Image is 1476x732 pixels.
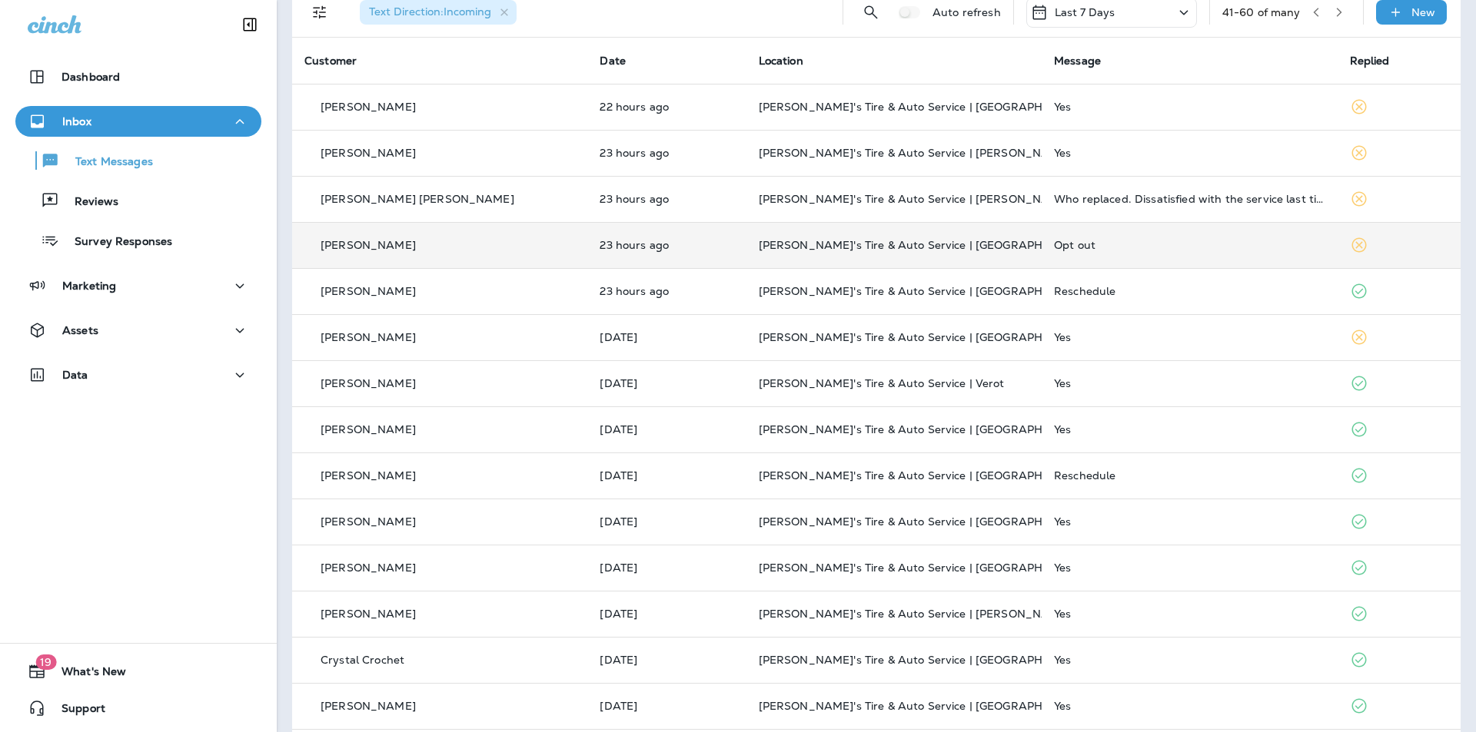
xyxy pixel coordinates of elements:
[600,654,733,666] p: Sep 14, 2025 07:17 AM
[321,101,416,113] p: [PERSON_NAME]
[759,561,1095,575] span: [PERSON_NAME]'s Tire & Auto Service | [GEOGRAPHIC_DATA]
[759,699,1095,713] span: [PERSON_NAME]'s Tire & Auto Service | [GEOGRAPHIC_DATA]
[321,285,416,297] p: [PERSON_NAME]
[759,192,1071,206] span: [PERSON_NAME]'s Tire & Auto Service | [PERSON_NAME]
[321,608,416,620] p: [PERSON_NAME]
[759,422,1095,436] span: [PERSON_NAME]'s Tire & Auto Service | [GEOGRAPHIC_DATA]
[35,654,56,670] span: 19
[600,423,733,436] p: Sep 14, 2025 07:46 AM
[759,653,1095,667] span: [PERSON_NAME]'s Tire & Auto Service | [GEOGRAPHIC_DATA]
[62,115,91,128] p: Inbox
[1054,147,1325,159] div: Yes
[600,285,733,297] p: Sep 14, 2025 08:38 AM
[321,147,416,159] p: [PERSON_NAME]
[15,144,261,177] button: Text Messages
[759,515,1095,528] span: [PERSON_NAME]'s Tire & Auto Service | [GEOGRAPHIC_DATA]
[59,235,172,250] p: Survey Responses
[1054,331,1325,343] div: Yes
[15,359,261,390] button: Data
[1350,54,1390,68] span: Replied
[759,376,1005,390] span: [PERSON_NAME]'s Tire & Auto Service | Verot
[1054,608,1325,620] div: Yes
[1222,6,1301,18] div: 41 - 60 of many
[15,656,261,687] button: 19What's New
[600,331,733,343] p: Sep 14, 2025 07:49 AM
[1054,239,1325,251] div: Opt out
[15,270,261,301] button: Marketing
[46,665,126,684] span: What's New
[321,331,416,343] p: [PERSON_NAME]
[759,100,1095,114] span: [PERSON_NAME]'s Tire & Auto Service | [GEOGRAPHIC_DATA]
[62,280,116,292] p: Marketing
[321,561,416,574] p: [PERSON_NAME]
[46,702,105,720] span: Support
[1054,54,1101,68] span: Message
[932,6,1001,18] p: Auto refresh
[1054,654,1325,666] div: Yes
[1054,700,1325,712] div: Yes
[1054,285,1325,297] div: Reschedule
[15,61,261,92] button: Dashboard
[60,155,153,170] p: Text Messages
[600,193,733,205] p: Sep 14, 2025 09:18 AM
[228,9,271,40] button: Collapse Sidebar
[600,469,733,482] p: Sep 14, 2025 07:39 AM
[759,330,1095,344] span: [PERSON_NAME]'s Tire & Auto Service | [GEOGRAPHIC_DATA]
[1055,6,1115,18] p: Last 7 Days
[62,369,88,381] p: Data
[1054,423,1325,436] div: Yes
[61,71,120,83] p: Dashboard
[1054,193,1325,205] div: Who replaced. Dissatisfied with the service last time. Not interested in returning.
[15,106,261,137] button: Inbox
[321,700,416,712] p: [PERSON_NAME]
[759,238,1095,252] span: [PERSON_NAME]'s Tire & Auto Service | [GEOGRAPHIC_DATA]
[600,377,733,389] p: Sep 14, 2025 07:48 AM
[321,377,416,389] p: [PERSON_NAME]
[321,515,416,528] p: [PERSON_NAME]
[321,239,416,251] p: [PERSON_NAME]
[600,608,733,620] p: Sep 14, 2025 07:20 AM
[59,195,118,210] p: Reviews
[600,101,733,113] p: Sep 14, 2025 09:28 AM
[1054,377,1325,389] div: Yes
[321,654,404,666] p: Crystal Crochet
[759,54,803,68] span: Location
[15,184,261,217] button: Reviews
[759,146,1071,160] span: [PERSON_NAME]'s Tire & Auto Service | [PERSON_NAME]
[304,54,357,68] span: Customer
[1411,6,1435,18] p: New
[1054,469,1325,482] div: Reschedule
[321,193,514,205] p: [PERSON_NAME] [PERSON_NAME]
[600,147,733,159] p: Sep 14, 2025 09:21 AM
[1054,515,1325,528] div: Yes
[600,239,733,251] p: Sep 14, 2025 09:04 AM
[321,469,416,482] p: [PERSON_NAME]
[15,315,261,346] button: Assets
[369,5,491,18] span: Text Direction : Incoming
[321,423,416,436] p: [PERSON_NAME]
[600,561,733,574] p: Sep 14, 2025 07:25 AM
[759,469,1095,482] span: [PERSON_NAME]'s Tire & Auto Service | [GEOGRAPHIC_DATA]
[600,515,733,528] p: Sep 14, 2025 07:31 AM
[15,224,261,257] button: Survey Responses
[1054,101,1325,113] div: Yes
[759,284,1095,298] span: [PERSON_NAME]'s Tire & Auto Service | [GEOGRAPHIC_DATA]
[62,324,98,336] p: Assets
[759,607,1071,621] span: [PERSON_NAME]'s Tire & Auto Service | [PERSON_NAME]
[1054,561,1325,574] div: Yes
[600,700,733,712] p: Sep 14, 2025 07:13 AM
[600,54,626,68] span: Date
[15,693,261,724] button: Support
